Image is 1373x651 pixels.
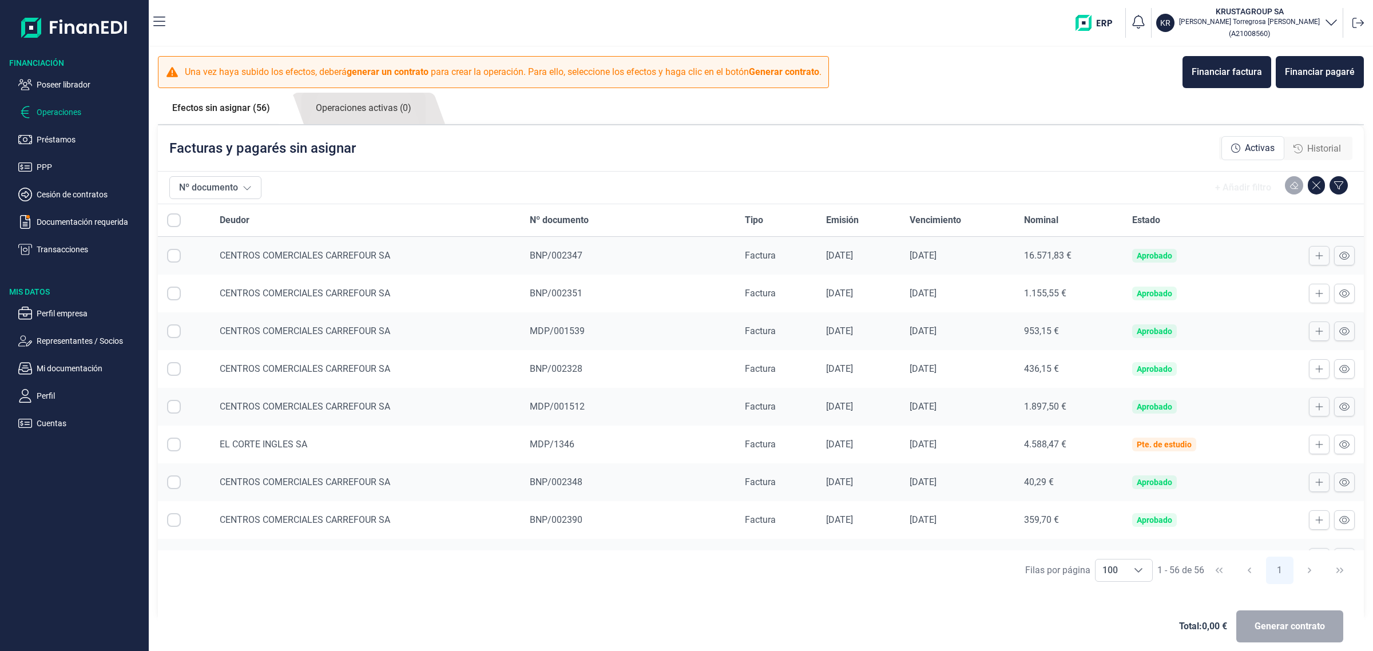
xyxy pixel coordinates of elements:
[1137,364,1172,374] div: Aprobado
[1024,213,1058,227] span: Nominal
[826,325,891,337] div: [DATE]
[530,250,582,261] span: BNP/002347
[530,477,582,487] span: BNP/002348
[167,438,181,451] div: Row Selected null
[826,288,891,299] div: [DATE]
[1307,142,1341,156] span: Historial
[826,439,891,450] div: [DATE]
[745,439,776,450] span: Factura
[18,78,144,92] button: Poseer librador
[167,513,181,527] div: Row Selected null
[826,401,891,412] div: [DATE]
[1179,17,1320,26] p: [PERSON_NAME] Torregrosa [PERSON_NAME]
[37,105,144,119] p: Operaciones
[1024,477,1114,488] div: 40,29 €
[1024,439,1114,450] div: 4.588,47 €
[220,213,249,227] span: Deudor
[167,287,181,300] div: Row Selected null
[21,9,128,46] img: Logo de aplicación
[1024,363,1114,375] div: 436,15 €
[220,363,390,374] span: CENTROS COMERCIALES CARREFOUR SA
[18,389,144,403] button: Perfil
[18,105,144,119] button: Operaciones
[826,250,891,261] div: [DATE]
[1024,325,1114,337] div: 953,15 €
[1326,557,1354,584] button: Last Page
[1229,29,1270,38] small: Copiar cif
[37,389,144,403] p: Perfil
[37,416,144,430] p: Cuentas
[220,250,390,261] span: CENTROS COMERCIALES CARREFOUR SA
[167,213,181,227] div: All items unselected
[530,439,574,450] span: MDP/1346
[1125,559,1152,581] div: Choose
[1024,288,1114,299] div: 1.155,55 €
[18,215,144,229] button: Documentación requerida
[1096,559,1125,581] span: 100
[1157,566,1204,575] span: 1 - 56 de 56
[37,334,144,348] p: Representantes / Socios
[826,213,859,227] span: Emisión
[220,477,390,487] span: CENTROS COMERCIALES CARREFOUR SA
[185,65,822,79] p: Una vez haya subido los efectos, deberá para crear la operación. Para ello, seleccione los efecto...
[1132,213,1160,227] span: Estado
[1285,65,1355,79] div: Financiar pagaré
[745,250,776,261] span: Factura
[158,93,284,124] a: Efectos sin asignar (56)
[1024,401,1114,412] div: 1.897,50 €
[910,288,1006,299] div: [DATE]
[167,324,181,338] div: Row Selected null
[37,188,144,201] p: Cesión de contratos
[167,400,181,414] div: Row Selected null
[37,243,144,256] p: Transacciones
[1276,56,1364,88] button: Financiar pagaré
[1266,557,1293,584] button: Page 1
[1296,557,1323,584] button: Next Page
[745,213,763,227] span: Tipo
[37,78,144,92] p: Poseer librador
[167,249,181,263] div: Row Selected null
[530,213,589,227] span: Nº documento
[167,362,181,376] div: Row Selected null
[1137,402,1172,411] div: Aprobado
[745,477,776,487] span: Factura
[910,477,1006,488] div: [DATE]
[745,288,776,299] span: Factura
[220,325,390,336] span: CENTROS COMERCIALES CARREFOUR SA
[1024,514,1114,526] div: 359,70 €
[1137,289,1172,298] div: Aprobado
[1137,515,1172,525] div: Aprobado
[910,439,1006,450] div: [DATE]
[1025,563,1090,577] div: Filas por página
[1179,6,1320,17] h3: KRUSTAGROUP SA
[1137,251,1172,260] div: Aprobado
[745,401,776,412] span: Factura
[1205,557,1233,584] button: First Page
[1137,478,1172,487] div: Aprobado
[169,176,261,199] button: Nº documento
[826,363,891,375] div: [DATE]
[18,133,144,146] button: Préstamos
[826,514,891,526] div: [DATE]
[18,307,144,320] button: Perfil empresa
[745,325,776,336] span: Factura
[18,188,144,201] button: Cesión de contratos
[167,475,181,489] div: Row Selected null
[749,66,819,77] b: Generar contrato
[37,160,144,174] p: PPP
[220,401,390,412] span: CENTROS COMERCIALES CARREFOUR SA
[910,250,1006,261] div: [DATE]
[1179,620,1227,633] span: Total: 0,00 €
[910,363,1006,375] div: [DATE]
[910,401,1006,412] div: [DATE]
[220,514,390,525] span: CENTROS COMERCIALES CARREFOUR SA
[37,307,144,320] p: Perfil empresa
[530,401,585,412] span: MDP/001512
[530,325,585,336] span: MDP/001539
[18,160,144,174] button: PPP
[220,288,390,299] span: CENTROS COMERCIALES CARREFOUR SA
[301,93,426,124] a: Operaciones activas (0)
[1024,250,1114,261] div: 16.571,83 €
[347,66,428,77] b: generar un contrato
[37,215,144,229] p: Documentación requerida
